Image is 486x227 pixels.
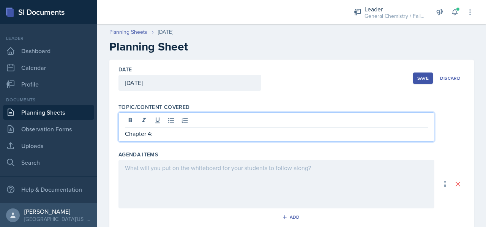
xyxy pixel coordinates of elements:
div: General Chemistry / Fall 2025 [364,12,425,20]
h2: Planning Sheet [109,40,474,54]
p: Chapter 4: [125,129,428,138]
label: Topic/Content Covered [118,103,189,111]
div: Help & Documentation [3,182,94,197]
div: Leader [364,5,425,14]
label: Date [118,66,132,73]
a: Dashboard [3,43,94,58]
a: Planning Sheets [109,28,147,36]
div: [PERSON_NAME] [24,208,91,215]
div: Discard [440,75,461,81]
button: Add [279,211,304,223]
a: Calendar [3,60,94,75]
label: Agenda items [118,151,158,158]
button: Save [413,73,433,84]
a: Observation Forms [3,121,94,137]
div: Documents [3,96,94,103]
button: Discard [436,73,465,84]
div: Add [284,214,300,220]
a: Search [3,155,94,170]
a: Profile [3,77,94,92]
a: Uploads [3,138,94,153]
div: Save [417,75,429,81]
a: Planning Sheets [3,105,94,120]
div: Leader [3,35,94,42]
div: [DATE] [158,28,173,36]
div: [GEOGRAPHIC_DATA][US_STATE] [24,215,91,223]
